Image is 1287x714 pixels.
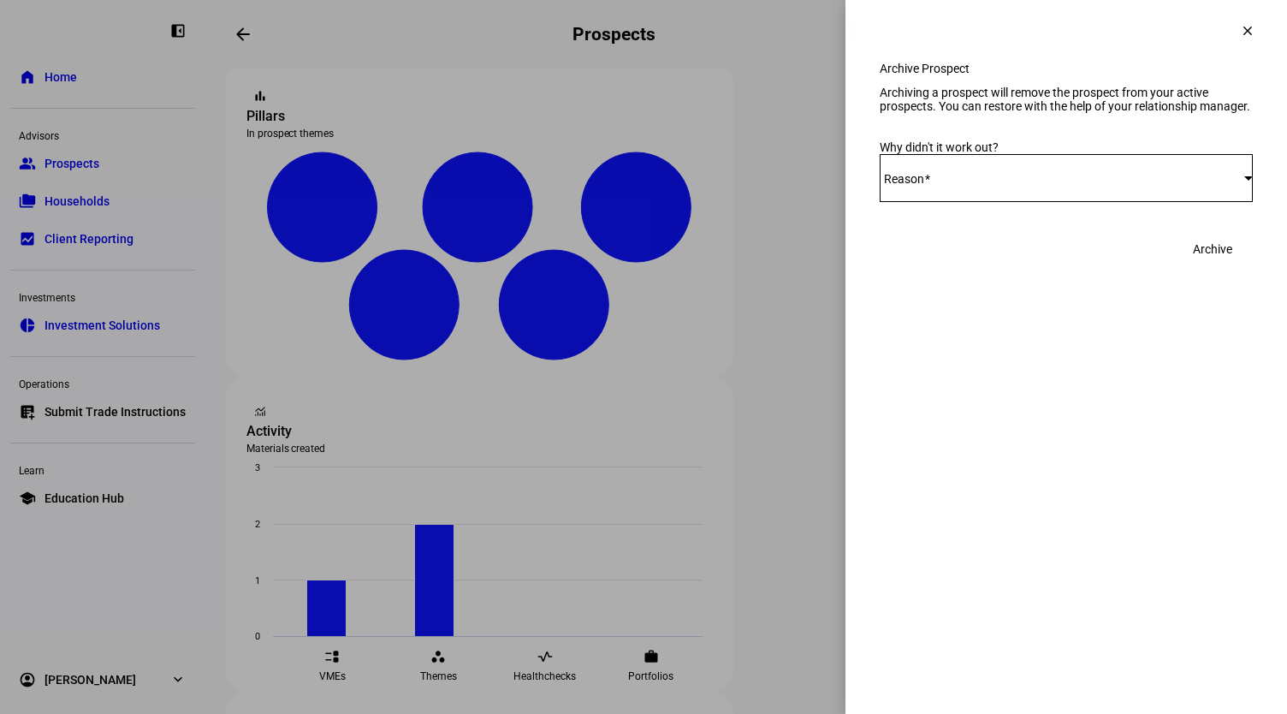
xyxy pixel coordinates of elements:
mat-icon: clear [1240,23,1255,39]
div: Why didn't it work out? [880,140,1253,154]
div: Archiving a prospect will remove the prospect from your active prospects. You can restore with th... [880,86,1253,113]
span: Select Reason [880,171,1244,185]
mat-label: Reason [884,172,924,186]
div: Archive Prospect [880,62,1253,75]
